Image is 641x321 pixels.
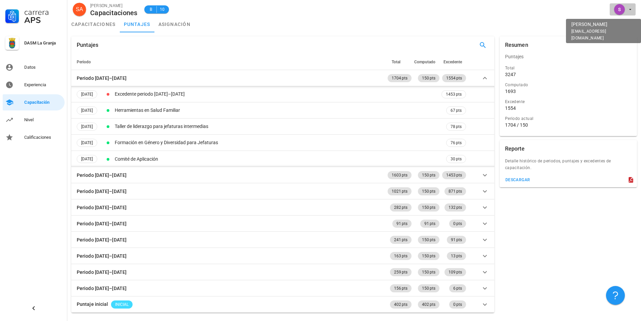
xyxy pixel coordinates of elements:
[453,284,462,292] span: 6 pts
[500,158,637,175] div: Detalle histórico de periodos, puntajes y excedentes de capacitación.
[77,60,91,64] span: Periodo
[502,175,533,185] button: descargar
[394,300,407,309] span: 402 pts
[77,285,127,292] div: Periodo [DATE]–[DATE]
[449,187,462,195] span: 871 pts
[505,36,528,54] div: Resumen
[443,60,462,64] span: Excedente
[159,6,165,13] span: 10
[113,135,440,151] td: Formación en Género y Diversidad para Jefaturas
[394,268,407,276] span: 259 pts
[3,59,65,75] a: Datos
[505,122,632,128] div: 1704 / 150
[24,100,62,105] div: Capacitación
[451,236,462,244] span: 91 pts
[449,203,462,212] span: 132 pts
[505,178,530,182] div: descargar
[392,171,407,179] span: 1603 pts
[446,91,462,98] span: 1453 pts
[505,71,516,77] div: 3247
[441,54,467,70] th: Excedente
[113,86,440,102] td: Excedente periodo [DATE]–[DATE]
[614,4,625,15] div: avatar
[81,155,93,163] span: [DATE]
[24,8,62,16] div: Carrera
[73,3,86,16] div: avatar
[77,74,127,82] div: Periodo [DATE]–[DATE]
[113,102,440,119] td: Herramientas en Salud Familiar
[71,54,386,70] th: Periodo
[120,16,154,32] a: puntajes
[77,36,98,54] div: Puntajes
[505,65,632,71] div: Total
[77,171,127,179] div: Periodo [DATE]–[DATE]
[113,119,440,135] td: Taller de liderazgo para jefaturas intermedias
[453,220,462,228] span: 0 pts
[394,236,407,244] span: 241 pts
[505,115,632,122] div: Periodo actual
[451,252,462,260] span: 13 pts
[90,2,138,9] div: [PERSON_NAME]
[422,74,435,82] span: 150 pts
[422,268,435,276] span: 150 pts
[115,300,129,309] span: INICIAL
[414,60,435,64] span: Computado
[154,16,195,32] a: asignación
[24,16,62,24] div: APS
[451,123,462,130] span: 78 pts
[392,187,407,195] span: 1021 pts
[386,54,413,70] th: Total
[77,268,127,276] div: Periodo [DATE]–[DATE]
[422,284,435,292] span: 150 pts
[77,300,108,308] div: Puntaje inicial
[81,123,93,130] span: [DATE]
[396,220,407,228] span: 91 pts
[3,129,65,146] a: Calificaciones
[67,16,120,32] a: capacitaciones
[446,74,462,82] span: 1554 pts
[24,135,62,140] div: Calificaciones
[77,188,127,195] div: Periodo [DATE]–[DATE]
[113,151,440,167] td: Comité de Aplicación
[451,156,462,162] span: 30 pts
[422,187,435,195] span: 150 pts
[451,107,462,114] span: 67 pts
[424,220,435,228] span: 91 pts
[24,117,62,123] div: Nivel
[505,140,525,158] div: Reporte
[24,65,62,70] div: Datos
[422,300,435,309] span: 402 pts
[422,171,435,179] span: 150 pts
[392,60,400,64] span: Total
[505,98,632,105] div: Excedente
[422,252,435,260] span: 150 pts
[3,94,65,110] a: Capacitación
[81,91,93,98] span: [DATE]
[3,77,65,93] a: Experiencia
[422,236,435,244] span: 150 pts
[505,105,516,111] div: 1554
[394,252,407,260] span: 163 pts
[77,220,127,227] div: Periodo [DATE]–[DATE]
[413,54,441,70] th: Computado
[449,268,462,276] span: 109 pts
[446,171,462,179] span: 1453 pts
[76,3,83,16] span: SA
[500,49,637,65] div: Puntajes
[77,236,127,244] div: Periodo [DATE]–[DATE]
[505,88,516,94] div: 1693
[148,6,154,13] span: B
[77,204,127,211] div: Periodo [DATE]–[DATE]
[453,300,462,309] span: 0 pts
[24,82,62,88] div: Experiencia
[422,203,435,212] span: 150 pts
[81,139,93,147] span: [DATE]
[81,107,93,114] span: [DATE]
[451,139,462,146] span: 76 pts
[394,284,407,292] span: 156 pts
[505,82,632,88] div: Computado
[392,74,407,82] span: 1704 pts
[77,252,127,260] div: Periodo [DATE]–[DATE]
[3,112,65,128] a: Nivel
[24,40,62,46] div: DASM La Granja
